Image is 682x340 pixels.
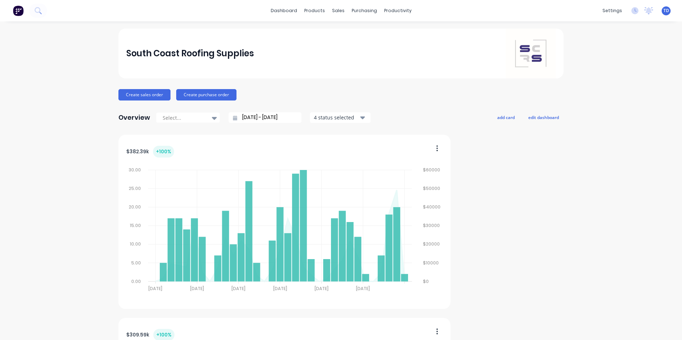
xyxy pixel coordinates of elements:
[506,29,556,78] img: South Coast Roofing Supplies
[273,285,287,292] tspan: [DATE]
[126,146,174,158] div: $ 382.39k
[118,110,150,125] div: Overview
[356,285,370,292] tspan: [DATE]
[231,285,245,292] tspan: [DATE]
[190,285,204,292] tspan: [DATE]
[329,5,348,16] div: sales
[267,5,301,16] a: dashboard
[493,113,519,122] button: add card
[423,185,441,191] tspan: $50000
[126,46,254,61] div: South Coast Roofing Supplies
[176,89,236,101] button: Create purchase order
[131,260,141,266] tspan: 5.00
[658,316,675,333] iframe: Intercom live chat
[423,167,441,173] tspan: $60000
[663,7,669,14] span: TD
[13,5,24,16] img: Factory
[130,241,141,247] tspan: 10.00
[314,114,359,121] div: 4 status selected
[524,113,564,122] button: edit dashboard
[129,204,141,210] tspan: 20.00
[348,5,381,16] div: purchasing
[131,278,141,284] tspan: 0.00
[310,112,371,123] button: 4 status selected
[423,241,440,247] tspan: $20000
[130,222,141,228] tspan: 15.00
[423,278,429,284] tspan: $0
[129,185,141,191] tspan: 25.00
[129,167,141,173] tspan: 30.00
[301,5,329,16] div: products
[423,222,440,228] tspan: $30000
[148,285,162,292] tspan: [DATE]
[153,146,174,158] div: + 100 %
[118,89,170,101] button: Create sales order
[381,5,415,16] div: productivity
[423,260,439,266] tspan: $10000
[315,285,329,292] tspan: [DATE]
[599,5,626,16] div: settings
[423,204,441,210] tspan: $40000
